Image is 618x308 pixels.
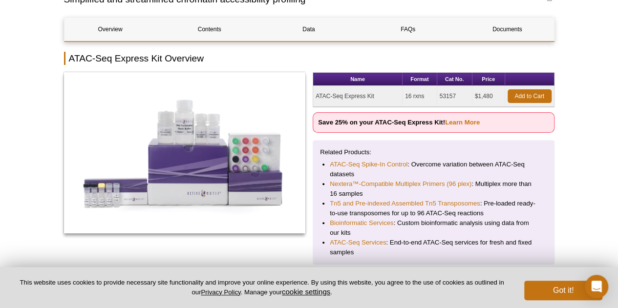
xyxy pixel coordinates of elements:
th: Format [403,73,437,86]
div: Open Intercom Messenger [585,275,608,298]
a: FAQs [362,18,454,41]
td: $1,480 [472,86,505,107]
li: : Multiplex more than 16 samples [330,179,537,199]
a: Privacy Policy [201,288,240,296]
a: Add to Cart [508,89,552,103]
a: Learn More [445,119,480,126]
a: ATAC-Seq Services [330,238,386,247]
a: Bioinformatic Services [330,218,393,228]
a: Overview [64,18,156,41]
li: : Custom bioinformatic analysis using data from our kits [330,218,537,238]
td: 53157 [437,86,472,107]
a: Nextera™-Compatible Multiplex Primers (96 plex) [330,179,471,189]
th: Cat No. [437,73,472,86]
li: : End-to-end ATAC-Seq services for fresh and fixed samples [330,238,537,257]
a: Documents [461,18,553,41]
a: Contents [164,18,256,41]
a: ATAC-Seq Spike-In Control [330,160,407,169]
a: Tn5 and Pre-indexed Assembled Tn5 Transposomes [330,199,480,208]
td: 16 rxns [403,86,437,107]
img: ATAC-Seq Express Kit [64,72,306,233]
th: Name [313,73,403,86]
li: : Pre-loaded ready-to-use transposomes for up to 96 ATAC-Seq reactions [330,199,537,218]
button: Got it! [524,281,602,300]
strong: Save 25% on your ATAC-Seq Express Kit! [318,119,480,126]
td: ATAC-Seq Express Kit [313,86,403,107]
button: cookie settings [282,287,330,296]
li: : Overcome variation between ATAC-Seq datasets [330,160,537,179]
p: This website uses cookies to provide necessary site functionality and improve your online experie... [16,278,508,297]
th: Price [472,73,505,86]
a: Data [263,18,355,41]
p: Related Products: [320,147,547,157]
h2: ATAC-Seq Express Kit Overview [64,52,554,65]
